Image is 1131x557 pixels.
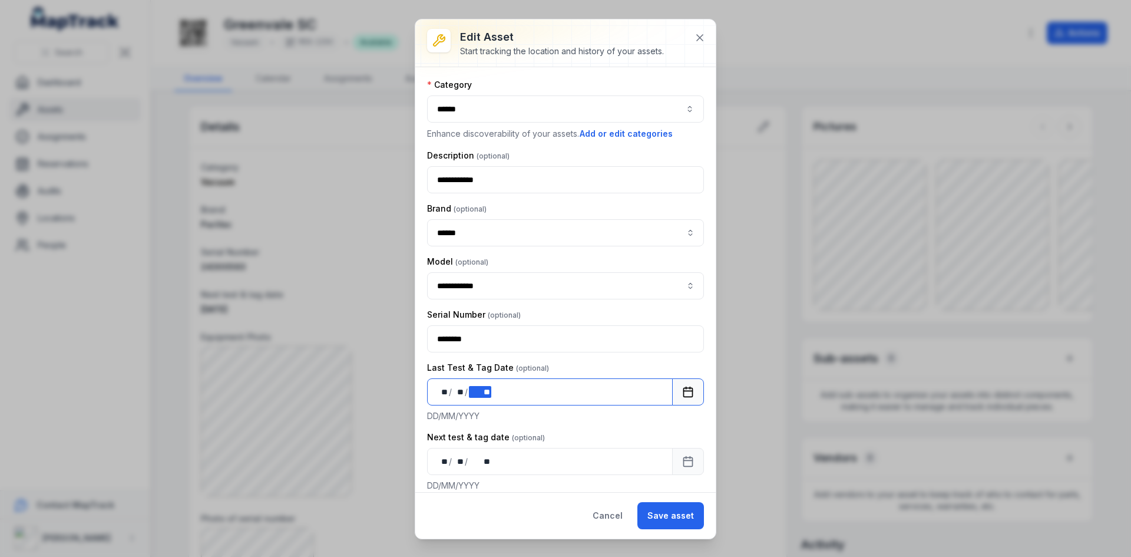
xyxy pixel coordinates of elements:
[465,386,469,398] div: /
[453,386,465,398] div: month,
[637,502,704,529] button: Save asset
[583,502,633,529] button: Cancel
[449,386,453,398] div: /
[453,456,465,467] div: month,
[427,79,472,91] label: Category
[437,386,449,398] div: day,
[460,29,664,45] h3: Edit asset
[427,150,510,162] label: Description
[427,410,704,422] p: DD/MM/YYYY
[427,203,487,215] label: Brand
[579,127,673,140] button: Add or edit categories
[469,386,491,398] div: year,
[427,219,704,246] input: asset-edit:cf[95398f92-8612-421e-aded-2a99c5a8da30]-label
[469,456,491,467] div: year,
[427,480,704,492] p: DD/MM/YYYY
[427,431,545,443] label: Next test & tag date
[427,272,704,299] input: asset-edit:cf[ae11ba15-1579-4ecc-996c-910ebae4e155]-label
[427,362,549,374] label: Last Test & Tag Date
[460,45,664,57] div: Start tracking the location and history of your assets.
[427,127,704,140] p: Enhance discoverability of your assets.
[672,378,704,406] button: Calendar
[427,309,521,321] label: Serial Number
[672,448,704,475] button: Calendar
[427,256,488,268] label: Model
[449,456,453,467] div: /
[465,456,469,467] div: /
[437,456,449,467] div: day,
